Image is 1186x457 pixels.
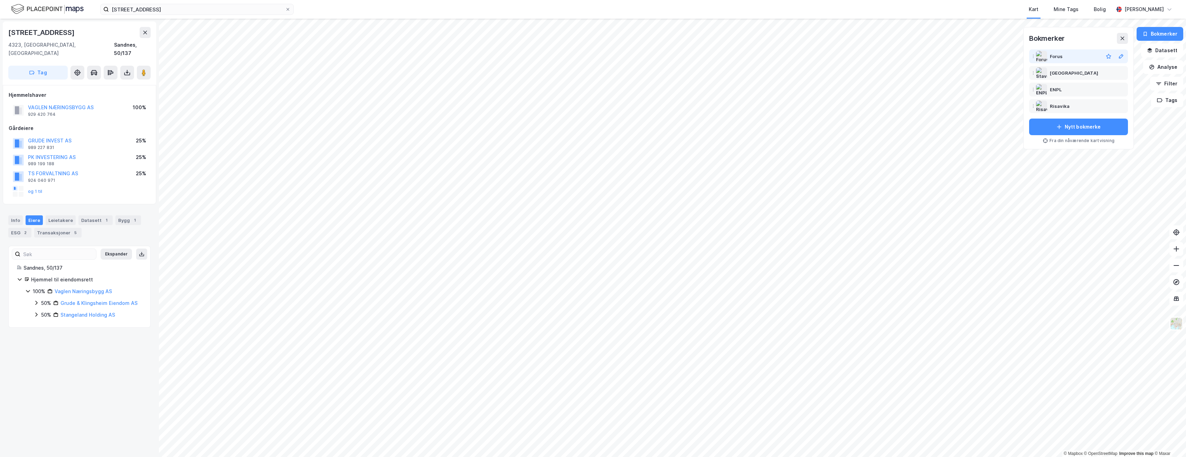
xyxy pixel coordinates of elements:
[1151,424,1186,457] iframe: Chat Widget
[1143,60,1183,74] button: Analyse
[136,153,146,161] div: 25%
[1036,84,1047,95] img: ENPL
[8,41,114,57] div: 4323, [GEOGRAPHIC_DATA], [GEOGRAPHIC_DATA]
[101,249,132,260] button: Ekspander
[1151,93,1183,107] button: Tags
[1036,101,1047,112] img: Risavika
[1119,451,1154,456] a: Improve this map
[1064,451,1083,456] a: Mapbox
[133,103,146,112] div: 100%
[103,217,110,224] div: 1
[1170,317,1183,330] img: Z
[31,276,142,284] div: Hjemmel til eiendomsrett
[60,312,115,318] a: Stangeland Holding AS
[1094,5,1106,13] div: Bolig
[33,287,45,296] div: 100%
[114,41,151,57] div: Sandnes, 50/137
[1124,5,1164,13] div: [PERSON_NAME]
[136,169,146,178] div: 25%
[28,161,54,167] div: 989 199 188
[23,264,142,272] div: Sandnes, 50/137
[28,145,54,150] div: 989 227 831
[60,300,138,306] a: Grude & Klingsheim Eiendom AS
[1036,51,1047,62] img: Forus
[78,215,113,225] div: Datasett
[115,215,141,225] div: Bygg
[9,124,150,132] div: Gårdeiere
[1141,44,1183,57] button: Datasett
[46,215,76,225] div: Leietakere
[136,137,146,145] div: 25%
[1050,52,1063,60] div: Forus
[28,178,55,183] div: 924 040 971
[1050,102,1070,110] div: Risavika
[9,91,150,99] div: Hjemmelshaver
[41,311,51,319] div: 50%
[8,228,31,237] div: ESG
[1029,33,1065,44] div: Bokmerker
[8,27,76,38] div: [STREET_ADDRESS]
[34,228,82,237] div: Transaksjoner
[20,249,96,259] input: Søk
[72,229,79,236] div: 5
[1029,138,1128,143] div: Fra din nåværende kartvisning
[26,215,43,225] div: Eiere
[1029,5,1038,13] div: Kart
[8,215,23,225] div: Info
[22,229,29,236] div: 2
[1029,119,1128,135] button: Nytt bokmerke
[131,217,138,224] div: 1
[1050,69,1098,77] div: [GEOGRAPHIC_DATA]
[1084,451,1118,456] a: OpenStreetMap
[1137,27,1183,41] button: Bokmerker
[41,299,51,307] div: 50%
[109,4,285,15] input: Søk på adresse, matrikkel, gårdeiere, leietakere eller personer
[1054,5,1079,13] div: Mine Tags
[28,112,56,117] div: 929 420 764
[11,3,84,15] img: logo.f888ab2527a4732fd821a326f86c7f29.svg
[1151,424,1186,457] div: Kontrollprogram for chat
[1036,67,1047,78] img: Stavanger sentrum
[55,288,112,294] a: Vaglen Næringsbygg AS
[1050,85,1062,94] div: ENPL
[1150,77,1183,91] button: Filter
[8,66,68,80] button: Tag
